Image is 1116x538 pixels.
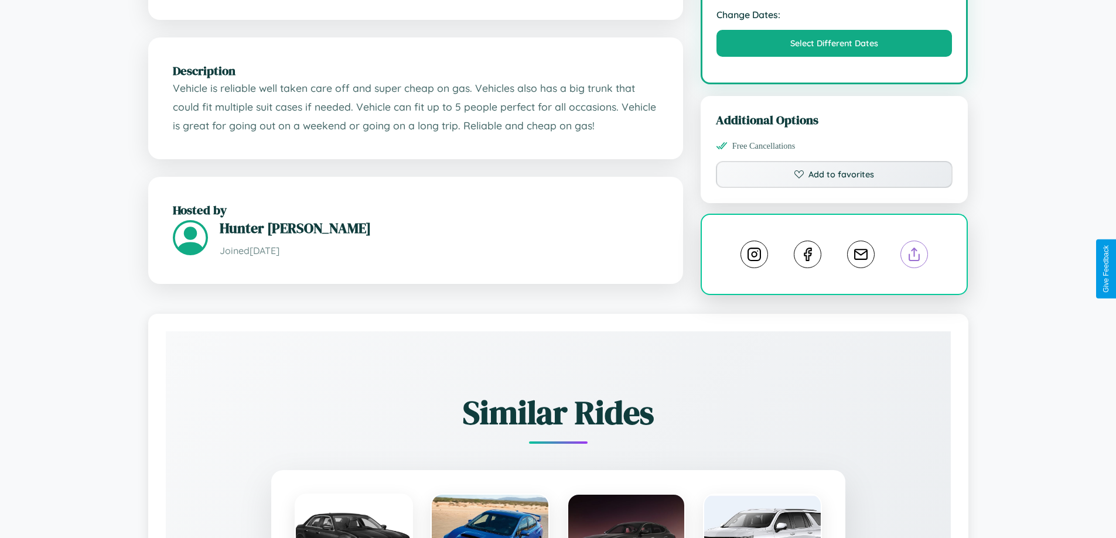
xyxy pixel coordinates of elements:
h3: Hunter [PERSON_NAME] [220,218,658,238]
button: Add to favorites [716,161,953,188]
span: Free Cancellations [732,141,796,151]
h3: Additional Options [716,111,953,128]
p: Vehicle is reliable well taken care off and super cheap on gas. Vehicles also has a big trunk tha... [173,79,658,135]
p: Joined [DATE] [220,242,658,259]
h2: Hosted by [173,201,658,218]
strong: Change Dates: [716,9,953,20]
h2: Description [173,62,658,79]
h2: Similar Rides [207,390,910,435]
button: Select Different Dates [716,30,953,57]
div: Give Feedback [1102,245,1110,293]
